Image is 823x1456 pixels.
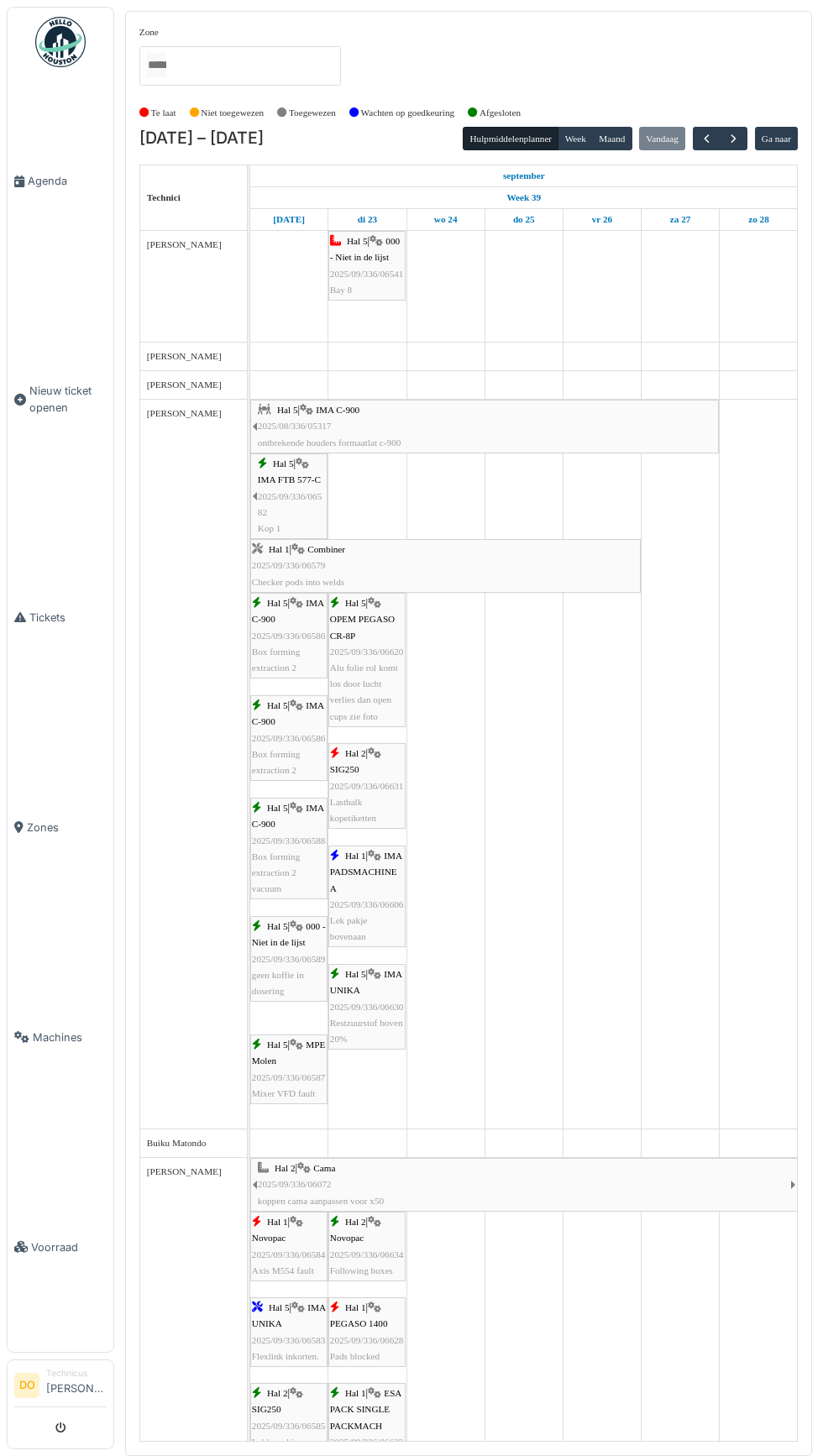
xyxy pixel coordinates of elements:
span: 2025/09/336/06541 [330,269,404,279]
div: | [252,542,639,590]
span: Box forming extraction 2 vacuum [252,851,301,893]
div: | [330,1300,404,1364]
span: Mixer VFD fault [252,1088,316,1098]
span: 2025/09/336/06606 [330,899,404,909]
a: Zones [8,722,113,932]
span: 2025/09/336/06585 [252,1421,326,1431]
span: Hal 2 [345,748,366,758]
div: | [258,456,326,537]
span: IMA FTB 577-C [258,474,321,484]
span: Following boxes [330,1265,393,1275]
span: Hal 5 [345,969,366,979]
span: Hal 1 [269,544,290,554]
span: Hal 2 [275,1163,296,1173]
span: Bay 8 [330,285,352,295]
div: | [252,919,326,999]
span: Hal 1 [345,1302,366,1312]
span: Tickets [29,610,107,626]
a: 27 september 2025 [666,209,695,230]
div: | [330,1214,404,1279]
span: Checker pods into welds [252,577,344,587]
span: Agenda [28,173,107,189]
span: 2025/09/336/06072 [258,1179,332,1189]
span: Hal 5 [267,921,288,931]
img: Badge_color-CXgf-gQk.svg [35,17,86,67]
span: 2025/09/336/06628 [330,1335,404,1345]
div: | [330,848,404,945]
span: Hal 5 [277,405,298,415]
button: Maand [592,127,632,150]
span: Box forming extraction 2 [252,647,301,673]
button: Week [558,127,593,150]
li: DO [14,1373,39,1398]
span: [PERSON_NAME] [147,380,222,390]
div: | [252,1037,326,1102]
span: [PERSON_NAME] [147,408,222,418]
span: 2025/09/336/06582 [258,491,322,517]
span: Hal 5 [273,458,294,469]
span: 2025/09/336/06579 [252,560,326,570]
a: Voorraad [8,1142,113,1352]
span: 2025/09/336/06632 [330,1437,404,1447]
span: Hal 5 [267,1040,288,1050]
span: SIG250 [252,1404,281,1414]
span: Novopac [330,1233,364,1243]
a: 28 september 2025 [744,209,773,230]
span: Hal 5 [267,598,288,608]
span: Novopac [252,1233,286,1243]
span: Hal 1 [345,1388,366,1398]
span: 2025/09/336/06583 [252,1335,326,1345]
span: Lastbalk kopetiketten [330,797,376,823]
span: 2025/09/336/06620 [330,647,404,657]
span: 000 - Niet in de lijst [252,921,326,947]
span: 2025/09/336/06587 [252,1072,326,1082]
div: | [330,746,404,826]
span: IMA PADSMACHINE A [330,851,402,893]
button: Hulpmiddelenplanner [463,127,558,150]
span: Hal 5 [267,803,288,813]
span: Box forming extraction 2 [252,749,301,775]
div: | [330,595,404,725]
span: Hal 1 [345,851,366,861]
button: Volgende [720,127,747,151]
span: Combiner [307,544,345,554]
button: Ga naar [755,127,799,150]
span: Lek pakje bovenaan [330,915,367,941]
h2: [DATE] – [DATE] [139,128,264,149]
span: Pads blocked [330,1351,380,1361]
label: Toegewezen [289,106,336,120]
span: Restzuurstof boven 20% [330,1018,403,1044]
label: Zone [139,25,159,39]
a: Machines [8,932,113,1142]
span: Hal 1 [267,1217,288,1227]
div: | [258,1160,790,1209]
a: 22 september 2025 [269,209,309,230]
div: | [252,1385,326,1450]
span: PEGASO 1400 [330,1318,388,1328]
span: Zones [27,820,107,835]
span: geen koffie in dosering [252,970,304,996]
span: [PERSON_NAME] [147,351,222,361]
span: SIG250 [330,764,359,774]
div: | [252,1300,326,1364]
span: Technici [147,192,181,202]
span: 2025/09/336/06631 [330,781,404,791]
span: OPEM PEGASO CR-8P [330,614,395,640]
div: | [258,402,717,451]
span: 2025/08/336/05317 [258,421,332,431]
label: Te laat [151,106,176,120]
span: Hal 5 [345,598,366,608]
span: Alu folie rol komt los door lucht verlies dan open cups zie foto [330,663,398,721]
button: Vorige [693,127,721,151]
a: 22 september 2025 [499,165,549,186]
span: Hal 5 [267,700,288,710]
li: [PERSON_NAME] [46,1367,107,1403]
label: Niet toegewezen [201,106,264,120]
a: 25 september 2025 [509,209,539,230]
div: | [252,698,326,778]
label: Wachten op goedkeuring [361,106,455,120]
span: 2025/09/336/06586 [252,631,326,641]
span: Hal 2 [267,1388,288,1398]
span: 2025/09/336/06584 [252,1249,326,1260]
label: Afgesloten [480,106,521,120]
